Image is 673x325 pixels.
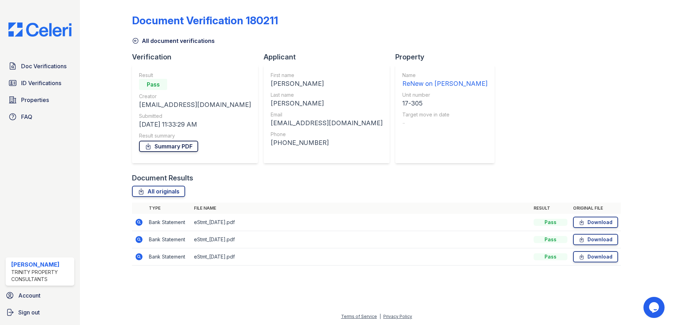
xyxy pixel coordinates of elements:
div: 17-305 [402,98,488,108]
span: Doc Verifications [21,62,67,70]
div: Phone [271,131,383,138]
div: Document Results [132,173,193,183]
div: Email [271,111,383,118]
div: Property [395,52,500,62]
div: [DATE] 11:33:29 AM [139,120,251,129]
span: FAQ [21,113,32,121]
div: Pass [139,79,167,90]
a: Account [3,288,77,302]
a: Terms of Service [341,314,377,319]
th: File name [191,203,531,214]
div: Document Verification 180211 [132,14,278,27]
div: Unit number [402,91,488,98]
a: Name ReNew on [PERSON_NAME] [402,72,488,89]
div: Pass [534,253,567,260]
a: Download [573,217,618,228]
div: First name [271,72,383,79]
div: Applicant [264,52,395,62]
a: Privacy Policy [383,314,412,319]
img: CE_Logo_Blue-a8612792a0a2168367f1c8372b55b34899dd931a85d93a1a3d3e32e68fde9ad4.png [3,23,77,37]
div: Last name [271,91,383,98]
div: Result summary [139,132,251,139]
div: Verification [132,52,264,62]
a: Download [573,234,618,245]
div: [PERSON_NAME] [271,79,383,89]
a: Properties [6,93,74,107]
div: [PHONE_NUMBER] [271,138,383,148]
a: Doc Verifications [6,59,74,73]
div: Target move in date [402,111,488,118]
div: ReNew on [PERSON_NAME] [402,79,488,89]
th: Type [146,203,191,214]
th: Result [531,203,570,214]
div: Pass [534,219,567,226]
div: - [402,118,488,128]
td: Bank Statement [146,248,191,266]
td: eStmt_[DATE].pdf [191,248,531,266]
td: Bank Statement [146,214,191,231]
iframe: chat widget [643,297,666,318]
th: Original file [570,203,621,214]
div: [EMAIL_ADDRESS][DOMAIN_NAME] [139,100,251,110]
td: eStmt_[DATE].pdf [191,231,531,248]
div: Trinity Property Consultants [11,269,71,283]
a: ID Verifications [6,76,74,90]
div: [EMAIL_ADDRESS][DOMAIN_NAME] [271,118,383,128]
div: Result [139,72,251,79]
div: [PERSON_NAME] [271,98,383,108]
div: [PERSON_NAME] [11,260,71,269]
div: Pass [534,236,567,243]
div: | [379,314,381,319]
a: Download [573,251,618,262]
span: Sign out [18,308,40,317]
td: Bank Statement [146,231,191,248]
td: eStmt_[DATE].pdf [191,214,531,231]
span: Properties [21,96,49,104]
span: Account [18,291,40,300]
div: Submitted [139,113,251,120]
a: Summary PDF [139,141,198,152]
a: All document verifications [132,37,215,45]
div: Name [402,72,488,79]
a: FAQ [6,110,74,124]
span: ID Verifications [21,79,61,87]
div: Creator [139,93,251,100]
a: All originals [132,186,185,197]
a: Sign out [3,305,77,319]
